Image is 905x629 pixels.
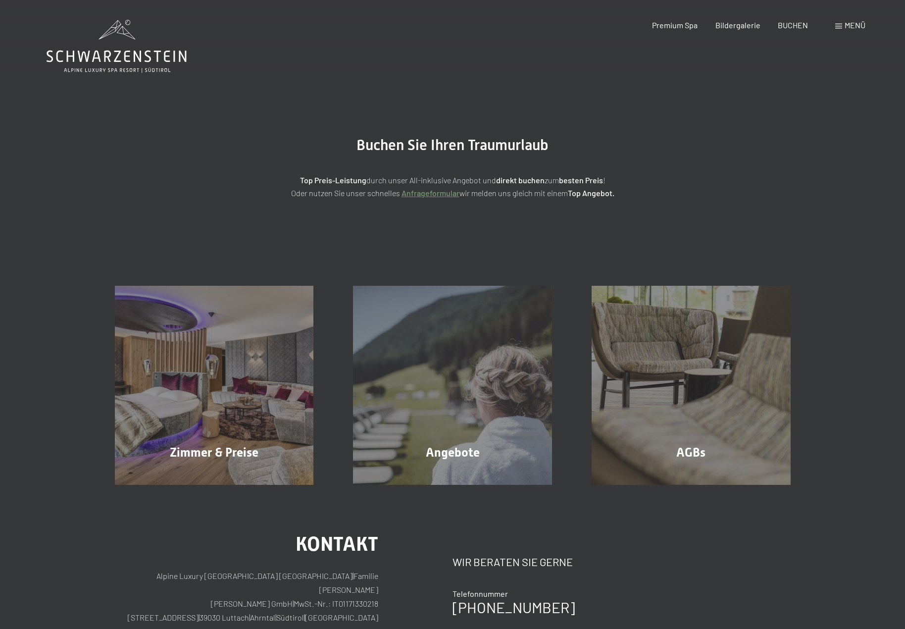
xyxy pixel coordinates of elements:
a: Anfrageformular [402,188,459,198]
span: | [199,613,200,622]
span: AGBs [676,445,705,460]
span: Telefonnummer [452,589,508,598]
strong: direkt buchen [496,175,545,185]
strong: Top Angebot. [568,188,614,198]
span: | [293,599,294,608]
a: Buchung Angebote [333,286,572,485]
a: BUCHEN [778,20,808,30]
strong: Top Preis-Leistung [300,175,366,185]
a: Buchung AGBs [572,286,810,485]
a: Bildergalerie [715,20,760,30]
span: | [352,571,353,580]
span: | [304,613,305,622]
span: Zimmer & Preise [170,445,258,460]
a: [PHONE_NUMBER] [452,598,575,616]
span: Angebote [426,445,480,460]
p: Alpine Luxury [GEOGRAPHIC_DATA] [GEOGRAPHIC_DATA] Familie [PERSON_NAME] [PERSON_NAME] GmbH MwSt.-... [115,569,379,625]
a: Buchung Zimmer & Preise [95,286,334,485]
span: Kontakt [296,532,378,556]
span: | [249,613,250,622]
strong: besten Preis [559,175,603,185]
a: Premium Spa [652,20,698,30]
span: | [275,613,276,622]
span: Wir beraten Sie gerne [452,555,573,568]
p: durch unser All-inklusive Angebot und zum ! Oder nutzen Sie unser schnelles wir melden uns gleich... [205,174,700,199]
span: Menü [845,20,865,30]
span: Buchen Sie Ihren Traumurlaub [356,136,549,154]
